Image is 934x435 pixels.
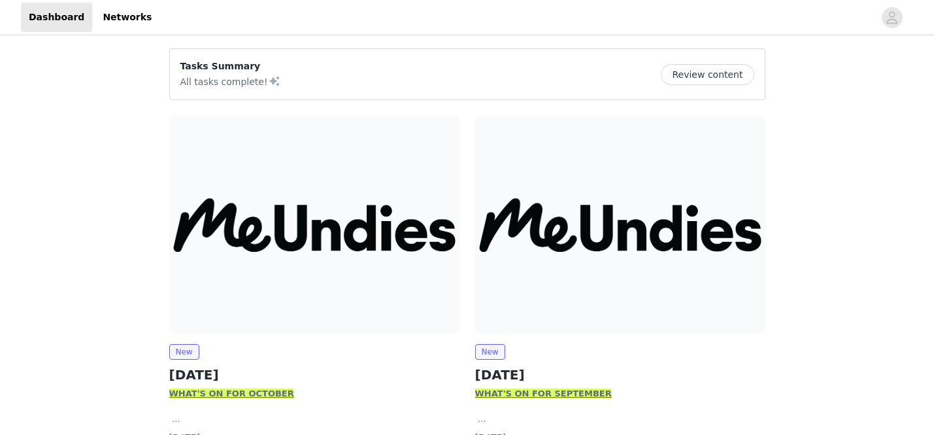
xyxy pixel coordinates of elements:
[475,389,484,398] strong: W
[475,116,765,334] img: MeUndies
[169,389,178,398] strong: W
[180,60,281,73] p: Tasks Summary
[169,116,459,334] img: MeUndies
[95,3,159,32] a: Networks
[169,344,199,360] span: New
[178,389,294,398] strong: HAT'S ON FOR OCTOBER
[21,3,92,32] a: Dashboard
[886,7,898,28] div: avatar
[475,365,765,385] h2: [DATE]
[475,344,505,360] span: New
[661,64,754,85] button: Review content
[484,389,612,398] strong: HAT'S ON FOR SEPTEMBER
[180,73,281,89] p: All tasks complete!
[169,365,459,385] h2: [DATE]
